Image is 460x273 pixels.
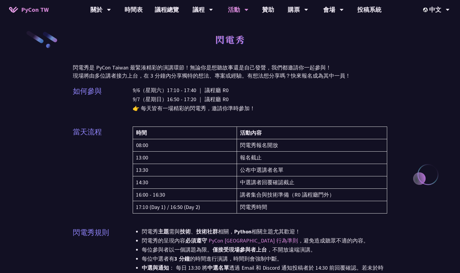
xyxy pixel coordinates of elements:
[237,127,387,139] th: 活動內容
[133,139,237,152] td: 08:00
[9,7,18,13] img: Home icon of PyCon TW 2025
[133,176,237,189] td: 14:30
[133,201,237,214] td: 17:10 (Day 1) / 16:50 (Day 2)
[21,5,49,14] span: PyCon TW
[237,164,387,176] td: 公布中選講者名單
[73,127,102,137] p: 當天流程
[133,86,387,113] p: 9/6（星期六）17:10 - 17:40 ｜ 議程廳 R0 9/7（星期日）16:50 - 17:20 ｜ 議程廳 R0 👉 每天皆有一場精彩的閃電秀，邀請你準時參加！
[174,255,190,262] strong: 3 分鐘
[142,264,169,271] strong: 中選與通知
[215,30,245,48] h1: 閃電秀
[133,164,237,176] td: 13:30
[180,228,191,235] strong: 技術
[212,246,267,253] strong: 僅接受現場參與者上台
[133,152,237,164] td: 13:00
[73,63,387,80] p: 閃電秀是 PyCon Taiwan 最緊湊精彩的演講環節！無論你是想聽故事還是自己發聲，我們都邀請你一起參與！ 現場將由多位講者接力上台，在 3 分鐘內分享獨特的想法、專案或經驗。有想法想分享嗎...
[73,86,102,97] p: 如何參與
[3,2,55,17] a: PyCon TW
[185,237,207,244] strong: 必須遵守
[207,264,229,271] strong: 中選名單
[237,152,387,164] td: 報名截止
[237,189,387,201] td: 講者集合與技術準備（R0 議程廳門外）
[237,139,387,152] td: 閃電秀報名開放
[158,228,169,235] strong: 主題
[142,236,387,245] li: 閃電秀的呈現內容 ，避免造成聽眾不適的內容。
[142,254,387,263] li: 每位中選者有 的時間進行演講，時間到會強制中斷。
[133,189,237,201] td: 16:00 - 16:30
[237,176,387,189] td: 中選講者回覆確認截止
[142,227,387,236] li: 閃電秀 需與 、 相關， 相關主題尤其歡迎！
[133,127,237,139] th: 時間
[73,227,109,238] p: 閃電秀規則
[196,228,218,235] strong: 技術社群
[142,245,387,254] li: 每位參與者以一個講題為限。 ，不開放遠端演講。
[234,228,251,235] strong: Python
[209,237,298,244] a: PyCon [GEOGRAPHIC_DATA] 行為準則
[237,201,387,214] td: 閃電秀時間
[423,8,429,12] img: Locale Icon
